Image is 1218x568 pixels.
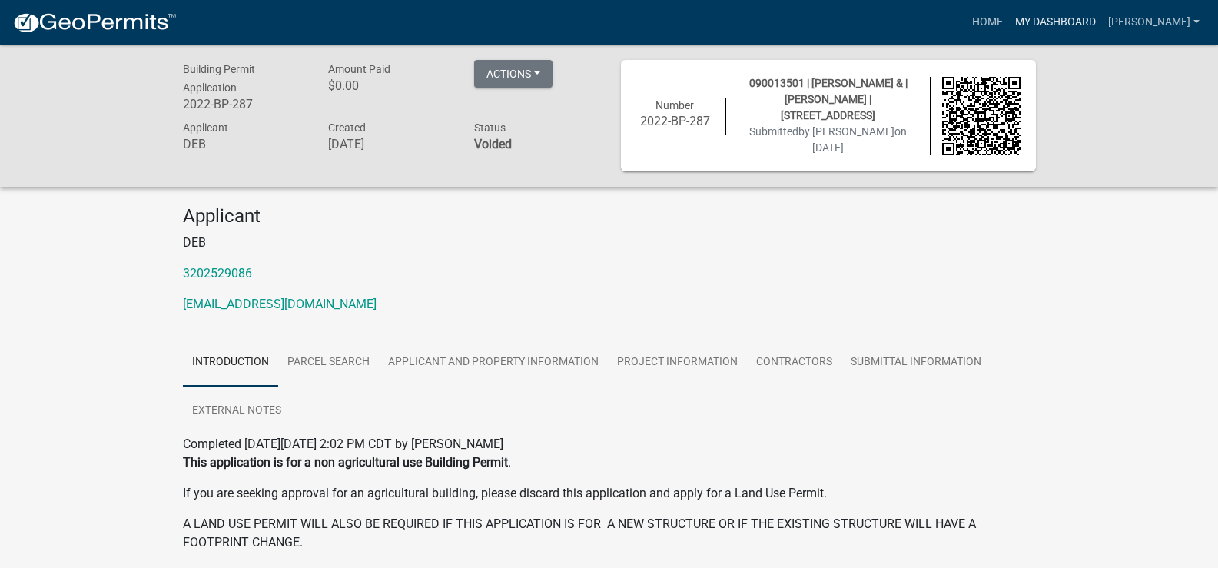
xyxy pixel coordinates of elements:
[183,97,306,111] h6: 2022-BP-287
[183,455,508,470] strong: This application is for a non agricultural use Building Permit
[841,338,991,387] a: Submittal Information
[379,338,608,387] a: Applicant and Property Information
[183,387,290,436] a: External Notes
[183,484,1036,503] p: If you are seeking approval for an agricultural building, please discard this application and app...
[749,125,907,154] span: Submitted on [DATE]
[328,121,366,134] span: Created
[474,137,512,151] strong: Voided
[183,63,255,94] span: Building Permit Application
[183,137,306,151] h6: DEB
[278,338,379,387] a: Parcel search
[183,338,278,387] a: Introduction
[608,338,747,387] a: Project Information
[183,205,1036,228] h4: Applicant
[183,515,1036,552] p: A LAND USE PERMIT WILL ALSO BE REQUIRED IF THIS APPLICATION IS FOR A NEW STRUCTURE OR IF THE EXIS...
[747,338,841,387] a: Contractors
[942,77,1021,155] img: QR code
[1102,8,1206,37] a: [PERSON_NAME]
[798,125,894,138] span: by [PERSON_NAME]
[655,99,694,111] span: Number
[183,266,252,281] a: 3202529086
[328,63,390,75] span: Amount Paid
[183,297,377,311] a: [EMAIL_ADDRESS][DOMAIN_NAME]
[328,78,451,93] h6: $0.00
[183,234,1036,252] p: DEB
[183,121,228,134] span: Applicant
[183,437,503,451] span: Completed [DATE][DATE] 2:02 PM CDT by [PERSON_NAME]
[1009,8,1102,37] a: My Dashboard
[636,114,715,128] h6: 2022-BP-287
[474,121,506,134] span: Status
[966,8,1009,37] a: Home
[183,453,1036,472] p: .
[749,77,908,121] span: 090013501 | [PERSON_NAME] & | [PERSON_NAME] | [STREET_ADDRESS]
[328,137,451,151] h6: [DATE]
[474,60,553,88] button: Actions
